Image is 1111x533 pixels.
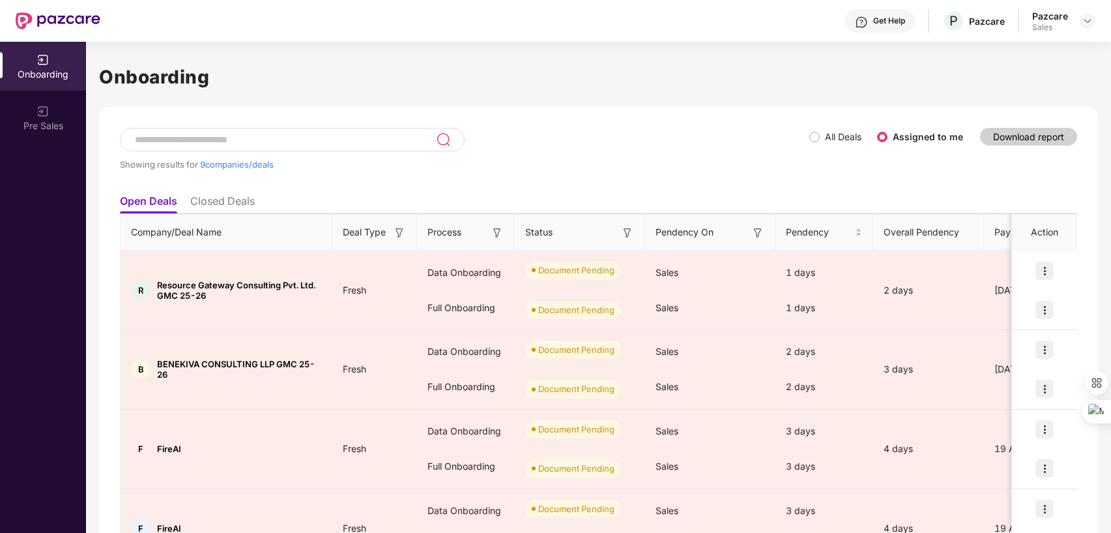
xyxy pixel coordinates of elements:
[417,414,515,449] div: Data Onboarding
[893,131,963,142] label: Assigned to me
[656,302,678,313] span: Sales
[16,12,100,29] img: New Pazcare Logo
[873,442,984,456] div: 4 days
[775,334,873,369] div: 2 days
[786,225,852,239] span: Pendency
[873,16,905,26] div: Get Help
[980,128,1077,145] button: Download report
[131,281,151,300] div: R
[121,215,332,251] th: Company/Deal Name
[491,226,504,239] img: svg+xml;base64,PHN2ZyB3aWR0aD0iMTYiIGhlaWdodD0iMTYiIHZpZXdCb3g9IjAgMCAxNiAxNiIgZmlsbD0ibm9uZSIgeG...
[775,215,873,251] th: Pendency
[994,225,1061,239] span: Payment Done
[99,63,1098,91] h1: Onboarding
[775,290,873,326] div: 1 days
[775,369,873,404] div: 2 days
[538,382,614,395] div: Document Pending
[157,444,181,454] span: FireAI
[984,215,1082,251] th: Payment Done
[656,346,678,357] span: Sales
[36,105,50,118] img: svg+xml;base64,PHN2ZyB3aWR0aD0iMjAiIGhlaWdodD0iMjAiIHZpZXdCb3g9IjAgMCAyMCAyMCIgZmlsbD0ibm9uZSIgeG...
[621,226,634,239] img: svg+xml;base64,PHN2ZyB3aWR0aD0iMTYiIGhlaWdodD0iMTYiIHZpZXdCb3g9IjAgMCAxNiAxNiIgZmlsbD0ibm9uZSIgeG...
[417,449,515,484] div: Full Onboarding
[157,280,322,301] span: Resource Gateway Consulting Pvt. Ltd. GMC 25-26
[417,493,515,528] div: Data Onboarding
[120,194,177,213] li: Open Deals
[1035,341,1054,359] img: icon
[775,493,873,528] div: 3 days
[969,15,1005,27] div: Pazcare
[157,359,322,380] span: BENEKIVA CONSULTING LLP GMC 25-26
[1032,10,1068,22] div: Pazcare
[1012,215,1077,251] th: Action
[825,131,861,142] label: All Deals
[775,255,873,290] div: 1 days
[417,290,515,326] div: Full Onboarding
[775,449,873,484] div: 3 days
[343,225,386,239] span: Deal Type
[656,267,678,278] span: Sales
[984,442,1082,456] div: 19 Aug 2025
[984,362,1082,376] div: [DATE]
[417,334,515,369] div: Data Onboarding
[873,362,984,376] div: 3 days
[873,215,984,251] th: Overall Pendency
[36,53,50,67] img: svg+xml;base64,PHN2ZyB3aWR0aD0iMjAiIGhlaWdodD0iMjAiIHZpZXdCb3g9IjAgMCAyMCAyMCIgZmlsbD0ibm9uZSIgeG...
[200,159,274,170] span: 9 companies/deals
[525,225,553,239] span: Status
[332,443,377,454] span: Fresh
[656,381,678,392] span: Sales
[538,502,614,515] div: Document Pending
[656,425,678,436] span: Sales
[538,264,614,277] div: Document Pending
[1035,380,1054,398] img: icon
[332,284,377,296] span: Fresh
[656,225,714,239] span: Pendency On
[332,363,377,374] span: Fresh
[656,505,678,516] span: Sales
[131,439,151,459] div: F
[436,132,451,147] img: svg+xml;base64,PHN2ZyB3aWR0aD0iMjQiIGhlaWdodD0iMjUiIHZpZXdCb3g9IjAgMCAyNCAyNSIgZmlsbD0ibm9uZSIgeG...
[751,226,764,239] img: svg+xml;base64,PHN2ZyB3aWR0aD0iMTYiIGhlaWdodD0iMTYiIHZpZXdCb3g9IjAgMCAxNiAxNiIgZmlsbD0ibm9uZSIgeG...
[1035,301,1054,319] img: icon
[984,283,1082,297] div: [DATE]
[1082,16,1093,26] img: svg+xml;base64,PHN2ZyBpZD0iRHJvcGRvd24tMzJ4MzIiIHhtbG5zPSJodHRwOi8vd3d3LnczLm9yZy8yMDAwL3N2ZyIgd2...
[538,303,614,316] div: Document Pending
[131,359,151,379] div: B
[1035,420,1054,438] img: icon
[538,343,614,356] div: Document Pending
[1035,459,1054,478] img: icon
[656,461,678,472] span: Sales
[190,194,255,213] li: Closed Deals
[949,13,958,29] span: P
[855,16,868,29] img: svg+xml;base64,PHN2ZyBpZD0iSGVscC0zMngzMiIgeG1sbnM9Imh0dHA6Ly93d3cudzMub3JnLzIwMDAvc3ZnIiB3aWR0aD...
[873,283,984,297] div: 2 days
[775,414,873,449] div: 3 days
[393,226,406,239] img: svg+xml;base64,PHN2ZyB3aWR0aD0iMTYiIGhlaWdodD0iMTYiIHZpZXdCb3g9IjAgMCAxNiAxNiIgZmlsbD0ibm9uZSIgeG...
[417,255,515,290] div: Data Onboarding
[1035,500,1054,518] img: icon
[1032,22,1068,33] div: Sales
[538,462,614,475] div: Document Pending
[120,159,809,170] div: Showing results for
[538,423,614,436] div: Document Pending
[417,369,515,404] div: Full Onboarding
[1035,262,1054,280] img: icon
[427,225,461,239] span: Process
